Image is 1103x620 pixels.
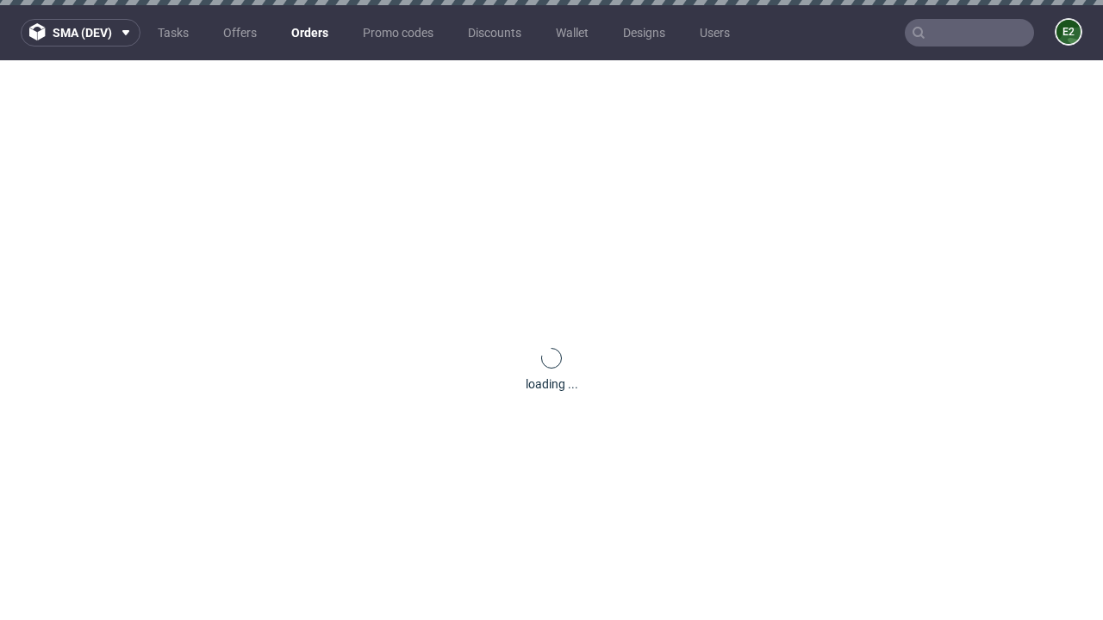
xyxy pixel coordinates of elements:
a: Discounts [458,19,532,46]
div: loading ... [526,375,578,393]
a: Wallet [545,19,599,46]
a: Designs [613,19,676,46]
a: Users [689,19,740,46]
a: Orders [281,19,339,46]
figcaption: e2 [1056,20,1081,44]
button: sma (dev) [21,19,140,46]
span: sma (dev) [53,27,112,39]
a: Offers [213,19,267,46]
a: Tasks [147,19,199,46]
a: Promo codes [352,19,444,46]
